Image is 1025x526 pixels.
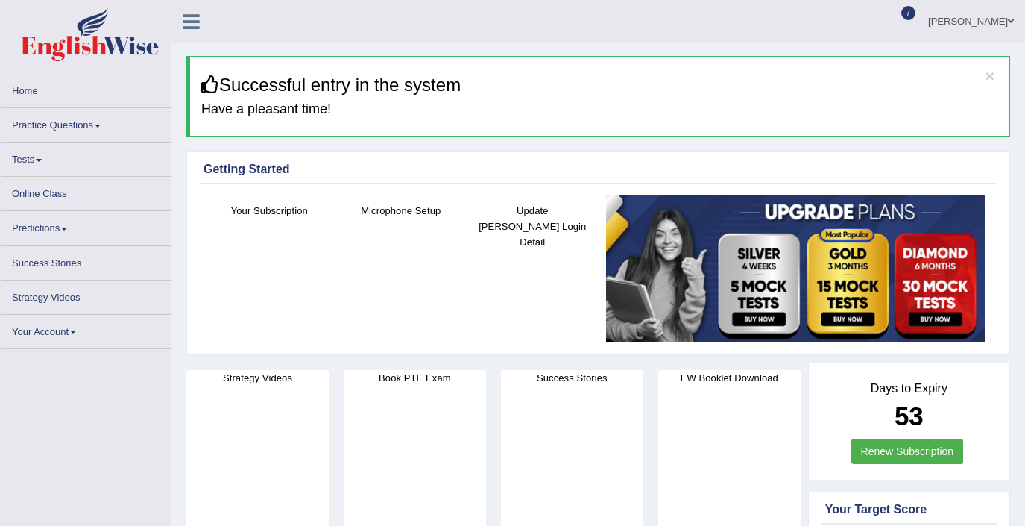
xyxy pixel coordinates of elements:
[474,203,591,250] h4: Update [PERSON_NAME] Login Detail
[658,370,801,386] h4: EW Booklet Download
[895,401,924,430] b: 53
[1,143,171,172] a: Tests
[1,281,171,310] a: Strategy Videos
[606,195,986,342] img: small5.jpg
[1,74,171,103] a: Home
[825,501,993,519] div: Your Target Score
[1,108,171,137] a: Practice Questions
[211,203,328,219] h4: Your Subscription
[1,315,171,344] a: Your Account
[501,370,643,386] h4: Success Stories
[344,370,486,386] h4: Book PTE Exam
[1,177,171,206] a: Online Class
[851,439,964,464] a: Renew Subscription
[825,382,993,395] h4: Days to Expiry
[343,203,460,219] h4: Microphone Setup
[901,6,916,20] span: 7
[1,211,171,240] a: Predictions
[201,75,998,95] h3: Successful entry in the system
[201,102,998,117] h4: Have a pleasant time!
[1,246,171,275] a: Success Stories
[186,370,329,386] h4: Strategy Videos
[985,68,994,84] button: ×
[204,160,993,178] div: Getting Started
